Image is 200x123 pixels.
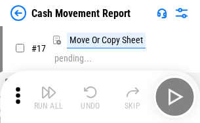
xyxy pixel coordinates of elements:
span: # 17 [31,43,46,54]
div: Move Or Copy Sheet [67,33,146,48]
div: pending... [54,54,92,63]
img: Support [157,8,167,18]
img: Back [10,5,26,21]
img: Settings menu [174,5,190,21]
div: Cash Movement Report [31,7,130,20]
